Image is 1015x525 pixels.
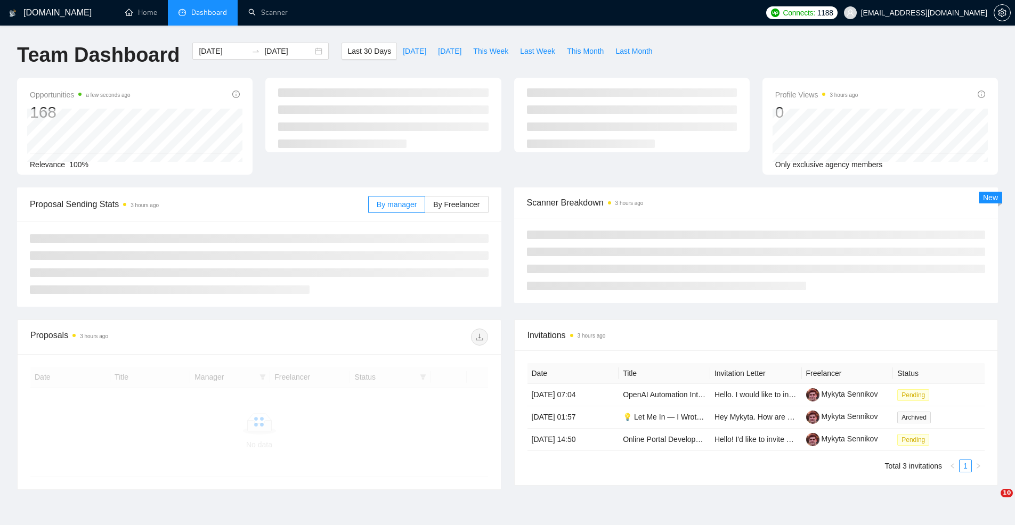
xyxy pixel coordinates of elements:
[897,434,929,446] span: Pending
[191,8,227,17] span: Dashboard
[830,92,858,98] time: 3 hours ago
[994,4,1011,21] button: setting
[342,43,397,60] button: Last 30 Days
[264,45,313,57] input: End date
[17,43,180,68] h1: Team Dashboard
[619,429,710,451] td: Online Portal Development - telecoms testing project
[527,363,619,384] th: Date
[30,102,131,122] div: 168
[86,92,130,98] time: a few seconds ago
[433,200,480,209] span: By Freelancer
[377,200,417,209] span: By manager
[623,435,797,444] a: Online Portal Development - telecoms testing project
[975,463,981,469] span: right
[775,88,858,101] span: Profile Views
[771,9,779,17] img: upwork-logo.png
[251,47,260,55] span: swap-right
[30,88,131,101] span: Opportunities
[432,43,467,60] button: [DATE]
[623,413,803,421] a: 💡 Let Me In — I Wrote This Post Just for Your Agency
[615,200,644,206] time: 3 hours ago
[561,43,610,60] button: This Month
[806,390,878,398] a: Mykyta Sennikov
[783,7,815,19] span: Connects:
[30,329,259,346] div: Proposals
[619,363,710,384] th: Title
[527,196,986,209] span: Scanner Breakdown
[619,384,710,406] td: OpenAI Automation Integration for Website MVP Project
[80,333,108,339] time: 3 hours ago
[775,160,883,169] span: Only exclusive agency members
[978,91,985,98] span: info-circle
[567,45,604,57] span: This Month
[994,9,1011,17] a: setting
[847,9,854,17] span: user
[979,489,1004,514] iframe: Intercom live chat
[347,45,391,57] span: Last 30 Days
[897,390,933,399] a: Pending
[30,198,368,211] span: Proposal Sending Stats
[897,412,931,423] span: Archived
[897,389,929,401] span: Pending
[806,412,878,421] a: Mykyta Sennikov
[897,435,933,444] a: Pending
[959,460,972,472] li: 1
[527,329,985,342] span: Invitations
[623,390,808,399] a: OpenAI Automation Integration for Website MVP Project
[619,406,710,429] td: 💡 Let Me In — I Wrote This Post Just for Your Agency
[131,202,159,208] time: 3 hours ago
[514,43,561,60] button: Last Week
[248,8,288,17] a: searchScanner
[232,91,240,98] span: info-circle
[946,460,959,472] li: Previous Page
[710,363,802,384] th: Invitation Letter
[610,43,658,60] button: Last Month
[897,413,935,421] a: Archived
[9,5,17,22] img: logo
[178,9,186,16] span: dashboard
[960,460,971,472] a: 1
[806,433,819,446] img: c1zFESyPK2vppVrw-q4nXiDADp8Wv8ldomuTSf2iBVMtQij8_E6MOnHdJMy1hmn3QV
[125,8,157,17] a: homeHome
[30,160,65,169] span: Relevance
[69,160,88,169] span: 100%
[946,460,959,472] button: left
[806,411,819,424] img: c1zFESyPK2vppVrw-q4nXiDADp8Wv8ldomuTSf2iBVMtQij8_E6MOnHdJMy1hmn3QV
[1001,489,1013,497] span: 10
[972,460,985,472] li: Next Page
[527,429,619,451] td: [DATE] 14:50
[473,45,508,57] span: This Week
[949,463,956,469] span: left
[615,45,652,57] span: Last Month
[983,193,998,202] span: New
[397,43,432,60] button: [DATE]
[972,460,985,472] button: right
[994,9,1010,17] span: setting
[893,363,985,384] th: Status
[527,384,619,406] td: [DATE] 07:04
[885,460,942,472] li: Total 3 invitations
[467,43,514,60] button: This Week
[806,388,819,401] img: c1zFESyPK2vppVrw-q4nXiDADp8Wv8ldomuTSf2iBVMtQij8_E6MOnHdJMy1hmn3QV
[775,102,858,122] div: 0
[806,434,878,443] a: Mykyta Sennikov
[578,333,606,339] time: 3 hours ago
[251,47,260,55] span: to
[802,363,894,384] th: Freelancer
[817,7,833,19] span: 1188
[403,45,426,57] span: [DATE]
[438,45,461,57] span: [DATE]
[520,45,555,57] span: Last Week
[527,406,619,429] td: [DATE] 01:57
[199,45,247,57] input: Start date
